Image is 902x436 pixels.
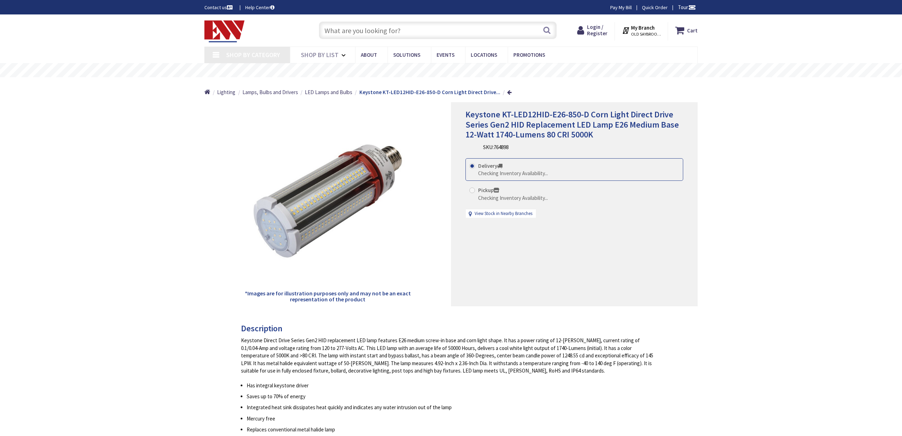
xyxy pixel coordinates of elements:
h5: *Images are for illustration purposes only and may not be an exact representation of the product [244,290,412,303]
span: LED Lamps and Bulbs [305,89,352,96]
span: Lamps, Bulbs and Drivers [242,89,298,96]
strong: Keystone KT-LED12HID-E26-850-D Corn Light Direct Drive... [359,89,500,96]
a: Contact us [204,4,234,11]
img: Electrical Wholesalers, Inc. [204,20,245,42]
span: Shop By List [301,51,339,59]
li: Has integral keystone driver [247,382,656,389]
div: Checking Inventory Availability... [478,194,548,202]
a: Pay My Bill [610,4,632,11]
span: Keystone KT-LED12HID-E26-850-D Corn Light Direct Drive Series Gen2 HID Replacement LED Lamp E26 M... [465,109,679,140]
span: 764898 [494,144,508,151]
strong: My Branch [631,24,655,31]
h3: Description [241,324,656,333]
li: Integrated heat sink dissipates heat quickly and indicates any water intrusion out of the lamp [247,404,656,411]
a: View Stock in Nearby Branches [475,210,532,217]
a: Quick Order [642,4,668,11]
rs-layer: Free Same Day Pickup at 19 Locations [393,67,522,74]
img: Keystone KT-LED12HID-E26-850-D Corn Light Direct Drive Series Gen2 HID Replacement LED Lamp E26 M... [244,117,412,285]
a: Lamps, Bulbs and Drivers [242,88,298,96]
div: My Branch OLD SAYBROOK, [GEOGRAPHIC_DATA] [622,24,661,37]
a: Cart [675,24,698,37]
span: OLD SAYBROOK, [GEOGRAPHIC_DATA] [631,31,661,37]
span: Lighting [217,89,235,96]
a: Lighting [217,88,235,96]
li: Saves up to 70% of energy [247,393,656,400]
strong: Delivery [478,162,502,169]
a: Login / Register [577,24,607,37]
div: SKU: [483,143,508,151]
input: What are you looking for? [319,22,557,39]
span: About [361,51,377,58]
span: Solutions [393,51,420,58]
span: Events [437,51,455,58]
a: Help Center [245,4,274,11]
div: Keystone Direct Drive Series Gen2 HID replacement LED lamp features E26 medium screw-in base and ... [241,337,656,374]
strong: Pickup [478,187,499,194]
span: Login / Register [587,24,607,37]
span: Shop By Category [226,51,280,59]
span: Promotions [513,51,545,58]
li: Mercury free [247,415,656,422]
div: Checking Inventory Availability... [478,170,548,177]
a: LED Lamps and Bulbs [305,88,352,96]
span: Tour [678,4,696,11]
strong: Cart [687,24,698,37]
span: Locations [471,51,497,58]
li: Replaces conventional metal halide lamp [247,426,656,433]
